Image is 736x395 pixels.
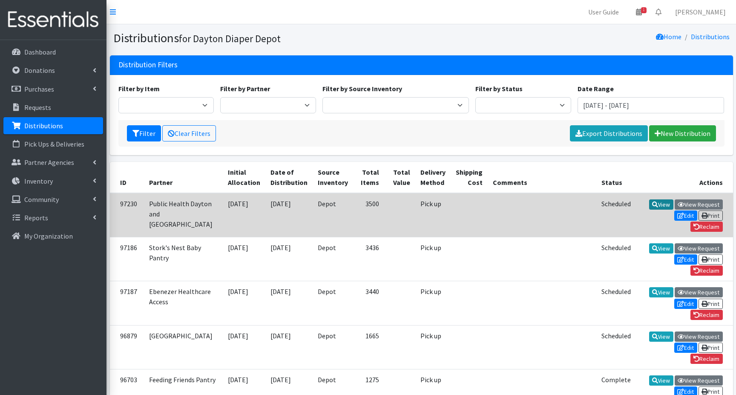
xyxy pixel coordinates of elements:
[3,173,103,190] a: Inventory
[313,162,353,193] th: Source Inventory
[578,84,614,94] label: Date Range
[144,281,223,325] td: Ebenezer Healthcare Access
[353,325,384,369] td: 1665
[24,213,48,222] p: Reports
[223,162,265,193] th: Initial Allocation
[629,3,649,20] a: 1
[265,193,313,237] td: [DATE]
[699,210,723,221] a: Print
[690,222,723,232] a: Reclaim
[265,237,313,281] td: [DATE]
[674,343,697,353] a: Edit
[675,287,723,297] a: View Request
[223,325,265,369] td: [DATE]
[699,254,723,265] a: Print
[649,125,716,141] a: New Distribution
[353,162,384,193] th: Total Items
[675,243,723,254] a: View Request
[144,237,223,281] td: Stork's Nest Baby Pantry
[265,281,313,325] td: [DATE]
[3,6,103,34] img: HumanEssentials
[3,209,103,226] a: Reports
[265,162,313,193] th: Date of Distribution
[110,325,144,369] td: 96879
[24,48,56,56] p: Dashboard
[596,193,636,237] td: Scheduled
[24,66,55,75] p: Donations
[641,7,647,13] span: 1
[313,325,353,369] td: Depot
[415,281,451,325] td: Pick up
[127,125,161,141] button: Filter
[110,162,144,193] th: ID
[3,43,103,61] a: Dashboard
[699,299,723,309] a: Print
[24,232,73,240] p: My Organization
[596,237,636,281] td: Scheduled
[353,193,384,237] td: 3500
[649,375,673,386] a: View
[656,32,681,41] a: Home
[24,103,51,112] p: Requests
[3,117,103,134] a: Distributions
[3,228,103,245] a: My Organization
[415,237,451,281] td: Pick up
[24,121,63,130] p: Distributions
[668,3,733,20] a: [PERSON_NAME]
[3,191,103,208] a: Community
[110,281,144,325] td: 97187
[675,332,723,342] a: View Request
[353,281,384,325] td: 3440
[384,162,415,193] th: Total Value
[162,125,216,141] a: Clear Filters
[690,354,723,364] a: Reclaim
[675,199,723,210] a: View Request
[220,84,270,94] label: Filter by Partner
[690,310,723,320] a: Reclaim
[110,237,144,281] td: 97186
[488,162,596,193] th: Comments
[265,325,313,369] td: [DATE]
[144,162,223,193] th: Partner
[3,99,103,116] a: Requests
[578,97,724,113] input: January 1, 2011 - December 31, 2011
[596,162,636,193] th: Status
[674,299,697,309] a: Edit
[118,61,178,69] h3: Distribution Filters
[3,81,103,98] a: Purchases
[649,332,673,342] a: View
[313,193,353,237] td: Depot
[570,125,648,141] a: Export Distributions
[144,193,223,237] td: Public Health Dayton and [GEOGRAPHIC_DATA]
[674,210,697,221] a: Edit
[110,193,144,237] td: 97230
[596,281,636,325] td: Scheduled
[24,177,53,185] p: Inventory
[415,193,451,237] td: Pick up
[690,265,723,276] a: Reclaim
[649,243,673,254] a: View
[3,154,103,171] a: Partner Agencies
[3,62,103,79] a: Donations
[353,237,384,281] td: 3436
[223,193,265,237] td: [DATE]
[691,32,730,41] a: Distributions
[649,199,673,210] a: View
[674,254,697,265] a: Edit
[596,325,636,369] td: Scheduled
[699,343,723,353] a: Print
[415,162,451,193] th: Delivery Method
[24,158,74,167] p: Partner Agencies
[636,162,733,193] th: Actions
[113,31,418,46] h1: Distributions
[118,84,160,94] label: Filter by Item
[223,237,265,281] td: [DATE]
[475,84,523,94] label: Filter by Status
[24,140,84,148] p: Pick Ups & Deliveries
[581,3,626,20] a: User Guide
[322,84,402,94] label: Filter by Source Inventory
[675,375,723,386] a: View Request
[3,136,103,153] a: Pick Ups & Deliveries
[415,325,451,369] td: Pick up
[223,281,265,325] td: [DATE]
